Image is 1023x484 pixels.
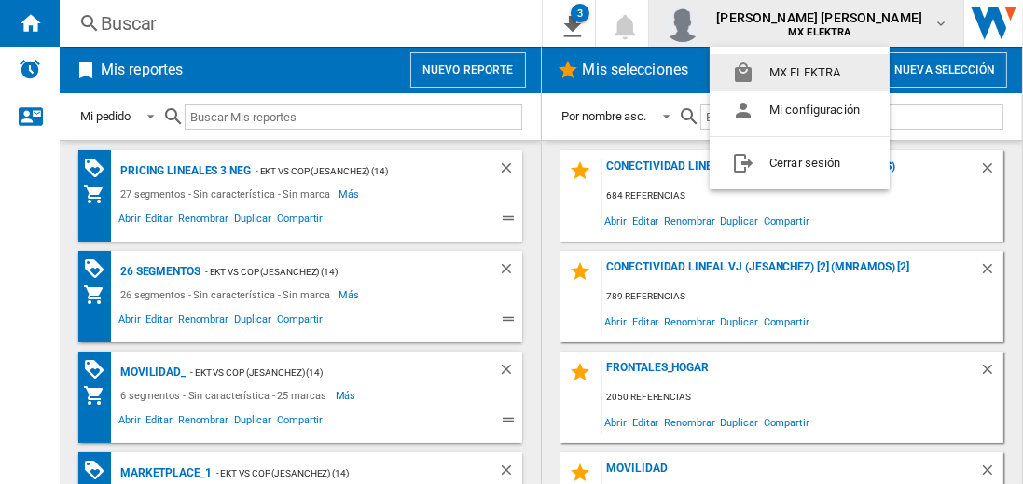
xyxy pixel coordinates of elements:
[710,91,890,129] button: Mi configuración
[710,145,890,182] button: Cerrar sesión
[710,54,890,91] button: MX ELEKTRA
